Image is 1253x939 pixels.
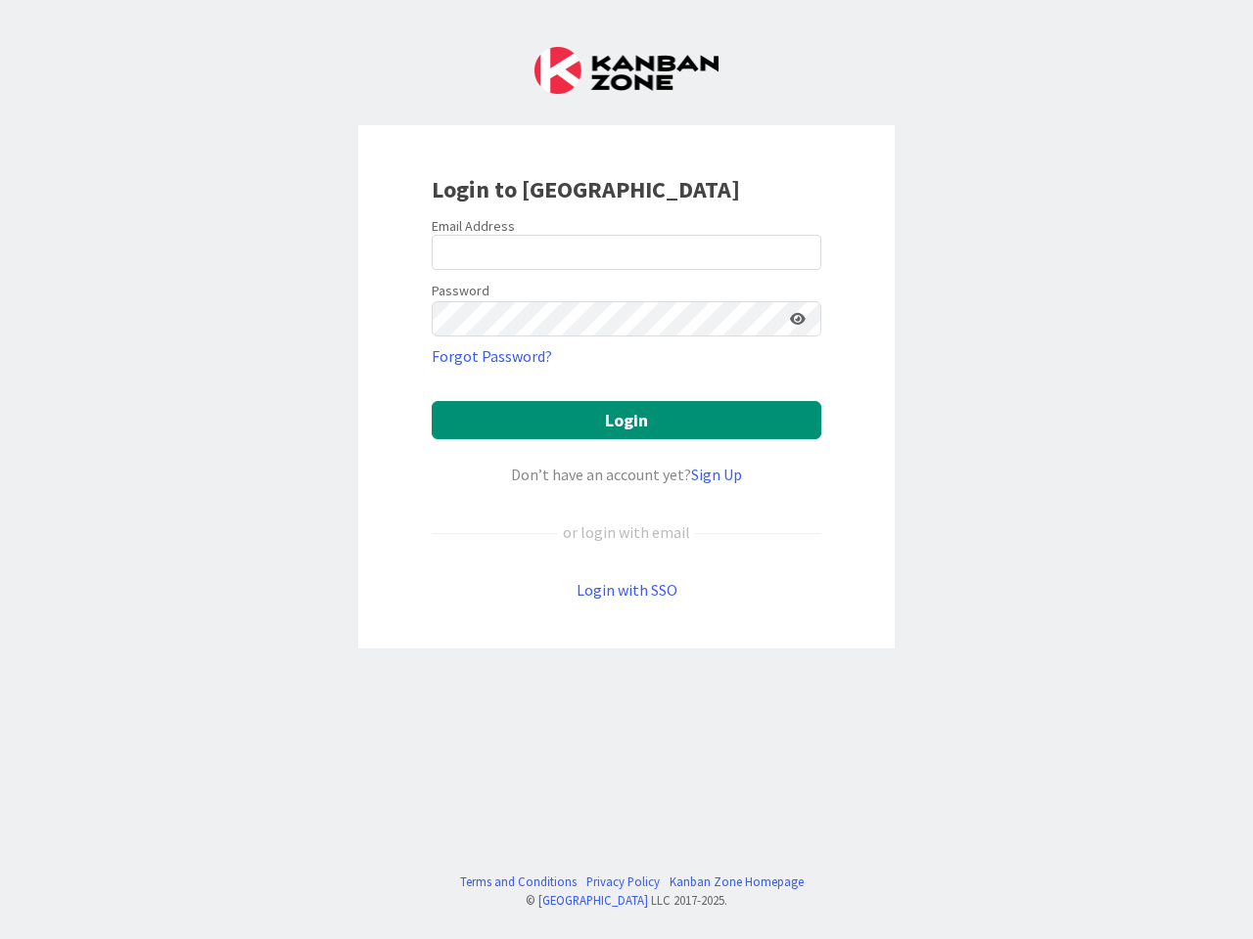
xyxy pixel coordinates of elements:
label: Email Address [432,217,515,235]
label: Password [432,281,489,301]
a: Sign Up [691,465,742,484]
a: Forgot Password? [432,344,552,368]
img: Kanban Zone [534,47,719,94]
a: Terms and Conditions [460,872,577,891]
a: Kanban Zone Homepage [670,872,804,891]
b: Login to [GEOGRAPHIC_DATA] [432,174,740,204]
div: Don’t have an account yet? [432,463,821,486]
a: Privacy Policy [586,872,660,891]
div: or login with email [558,520,695,544]
div: © LLC 2017- 2025 . [450,891,804,910]
a: Login with SSO [577,580,677,600]
a: [GEOGRAPHIC_DATA] [538,892,648,908]
button: Login [432,401,821,439]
